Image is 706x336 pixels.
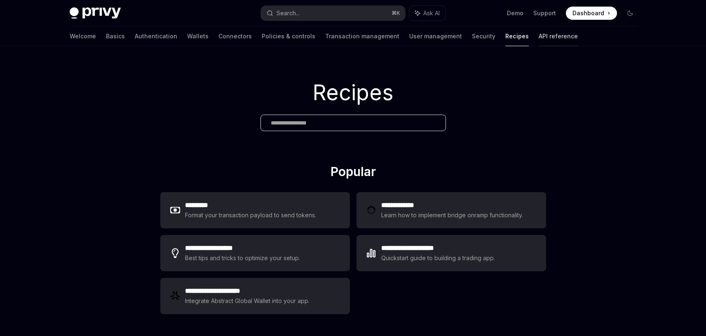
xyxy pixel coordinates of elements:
[187,26,209,46] a: Wallets
[185,210,317,220] div: Format your transaction payload to send tokens.
[325,26,399,46] a: Transaction management
[381,253,495,263] div: Quickstart guide to building a trading app.
[566,7,617,20] a: Dashboard
[106,26,125,46] a: Basics
[533,9,556,17] a: Support
[261,6,405,21] button: Search...⌘K
[409,6,446,21] button: Ask AI
[185,296,310,306] div: Integrate Abstract Global Wallet into your app.
[185,253,301,263] div: Best tips and tricks to optimize your setup.
[507,9,523,17] a: Demo
[70,7,121,19] img: dark logo
[572,9,604,17] span: Dashboard
[423,9,440,17] span: Ask AI
[70,26,96,46] a: Welcome
[505,26,529,46] a: Recipes
[392,10,400,16] span: ⌘ K
[160,164,546,182] h2: Popular
[539,26,578,46] a: API reference
[218,26,252,46] a: Connectors
[624,7,637,20] button: Toggle dark mode
[277,8,300,18] div: Search...
[381,210,525,220] div: Learn how to implement bridge onramp functionality.
[135,26,177,46] a: Authentication
[262,26,315,46] a: Policies & controls
[409,26,462,46] a: User management
[357,192,546,228] a: **** **** ***Learn how to implement bridge onramp functionality.
[160,192,350,228] a: **** ****Format your transaction payload to send tokens.
[472,26,495,46] a: Security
